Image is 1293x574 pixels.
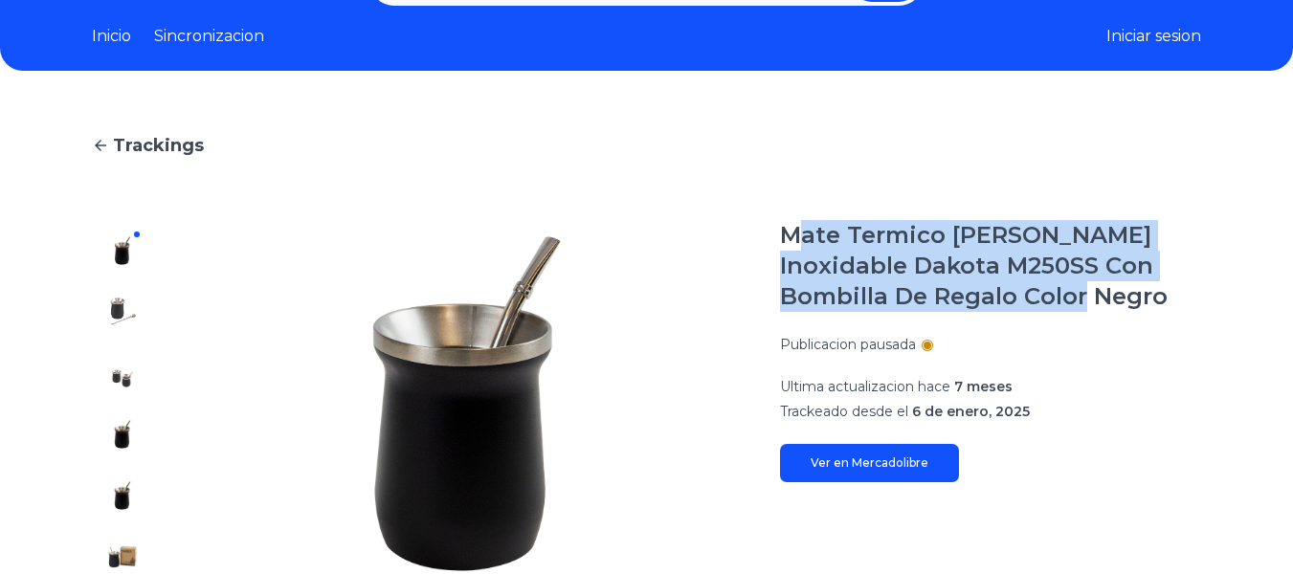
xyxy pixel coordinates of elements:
img: Mate Termico De Acero Inoxidable Dakota M250SS Con Bombilla De Regalo Color Negro [107,419,138,450]
img: Mate Termico De Acero Inoxidable Dakota M250SS Con Bombilla De Regalo Color Negro [107,235,138,266]
a: Trackings [92,132,1201,159]
img: Mate Termico De Acero Inoxidable Dakota M250SS Con Bombilla De Regalo Color Negro [107,480,138,511]
img: Mate Termico De Acero Inoxidable Dakota M250SS Con Bombilla De Regalo Color Negro [107,358,138,388]
img: Mate Termico De Acero Inoxidable Dakota M250SS Con Bombilla De Regalo Color Negro [107,541,138,572]
h1: Mate Termico [PERSON_NAME] Inoxidable Dakota M250SS Con Bombilla De Regalo Color Negro [780,220,1201,312]
span: Trackeado desde el [780,403,908,420]
a: Ver en Mercadolibre [780,444,959,482]
img: Mate Termico De Acero Inoxidable Dakota M250SS Con Bombilla De Regalo Color Negro [107,297,138,327]
span: Trackings [113,132,204,159]
p: Publicacion pausada [780,335,916,354]
a: Inicio [92,25,131,48]
a: Sincronizacion [154,25,264,48]
button: Iniciar sesion [1106,25,1201,48]
span: 6 de enero, 2025 [912,403,1030,420]
span: Ultima actualizacion hace [780,378,950,395]
span: 7 meses [954,378,1013,395]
